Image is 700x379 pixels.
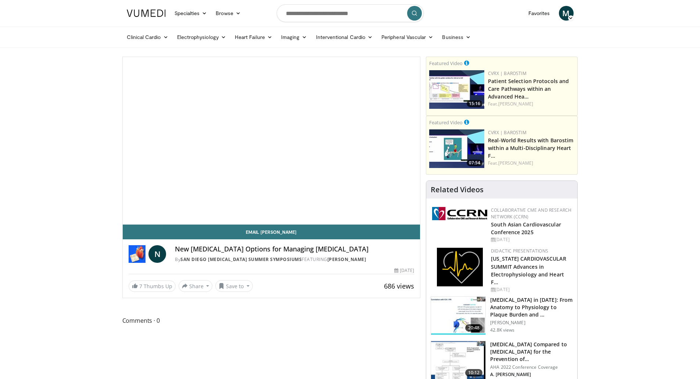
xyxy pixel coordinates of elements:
video-js: Video Player [123,57,420,225]
a: N [148,245,166,263]
img: 1860aa7a-ba06-47e3-81a4-3dc728c2b4cf.png.150x105_q85_autocrop_double_scale_upscale_version-0.2.png [437,248,483,286]
a: Collaborative CME and Research Network (CCRN) [491,207,571,220]
a: Browse [211,6,245,21]
img: San Diego Heart Failure Summer Symposiums [129,245,146,263]
div: [DATE] [491,236,571,243]
span: 686 views [384,282,414,290]
a: M [559,6,574,21]
a: 20:48 [MEDICAL_DATA] in [DATE]: From Anatomy to Physiology to Plaque Burden and … [PERSON_NAME] 4... [431,296,573,335]
p: 42.8K views [490,327,514,333]
span: 7 [139,283,142,290]
img: a04ee3ba-8487-4636-b0fb-5e8d268f3737.png.150x105_q85_autocrop_double_scale_upscale_version-0.2.png [432,207,487,220]
img: d6bcd5d9-0712-4576-a4e4-b34173a4dc7b.150x105_q85_crop-smart_upscale.jpg [429,129,484,168]
h3: [MEDICAL_DATA] in [DATE]: From Anatomy to Physiology to Plaque Burden and … [490,296,573,318]
a: [PERSON_NAME] [327,256,366,262]
button: Save to [215,280,253,292]
a: 7 Thumbs Up [129,280,176,292]
a: CVRx | Barostim [488,70,527,76]
div: Feat. [488,160,574,167]
a: Favorites [524,6,554,21]
a: Imaging [277,30,312,44]
h3: [MEDICAL_DATA] Compared to [MEDICAL_DATA] for the Prevention of… [490,341,573,363]
a: South Asian Cardiovascular Conference 2025 [491,221,561,236]
a: Real-World Results with Barostim within a Multi-Disciplinary Heart F… [488,137,573,159]
small: Featured Video [429,119,463,126]
a: 15:16 [429,70,484,109]
h4: Related Videos [431,185,484,194]
img: 823da73b-7a00-425d-bb7f-45c8b03b10c3.150x105_q85_crop-smart_upscale.jpg [431,297,485,335]
div: Didactic Presentations [491,248,571,254]
span: 07:54 [467,160,482,166]
span: 15:16 [467,100,482,107]
a: CVRx | Barostim [488,129,527,136]
input: Search topics, interventions [277,4,424,22]
a: Interventional Cardio [312,30,377,44]
a: Clinical Cardio [122,30,173,44]
h4: New [MEDICAL_DATA] Options for Managing [MEDICAL_DATA] [175,245,414,253]
a: [US_STATE] CARDIOVASCULAR SUMMIT Advances in Electrophysiology and Heart F… [491,255,566,285]
p: A. [PERSON_NAME] [490,372,573,378]
span: 20:48 [465,324,483,332]
small: Featured Video [429,60,463,67]
a: [PERSON_NAME] [498,160,533,166]
a: Specialties [170,6,212,21]
a: Email [PERSON_NAME] [123,225,420,239]
div: Feat. [488,101,574,107]
img: VuMedi Logo [127,10,166,17]
p: AHA 2022 Conference Coverage [490,364,573,370]
div: [DATE] [491,286,571,293]
p: [PERSON_NAME] [490,320,573,326]
a: Electrophysiology [173,30,230,44]
a: Heart Failure [230,30,277,44]
a: [PERSON_NAME] [498,101,533,107]
a: Business [438,30,475,44]
div: By FEATURING [175,256,414,263]
span: Comments 0 [122,316,421,325]
a: San Diego [MEDICAL_DATA] Summer Symposiums [180,256,302,262]
a: 07:54 [429,129,484,168]
a: Patient Selection Protocols and Care Pathways within an Advanced Hea… [488,78,569,100]
a: Peripheral Vascular [377,30,438,44]
button: Share [179,280,213,292]
img: c8104730-ef7e-406d-8f85-1554408b8bf1.150x105_q85_crop-smart_upscale.jpg [429,70,484,109]
div: [DATE] [394,267,414,274]
span: 10:12 [465,369,483,376]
